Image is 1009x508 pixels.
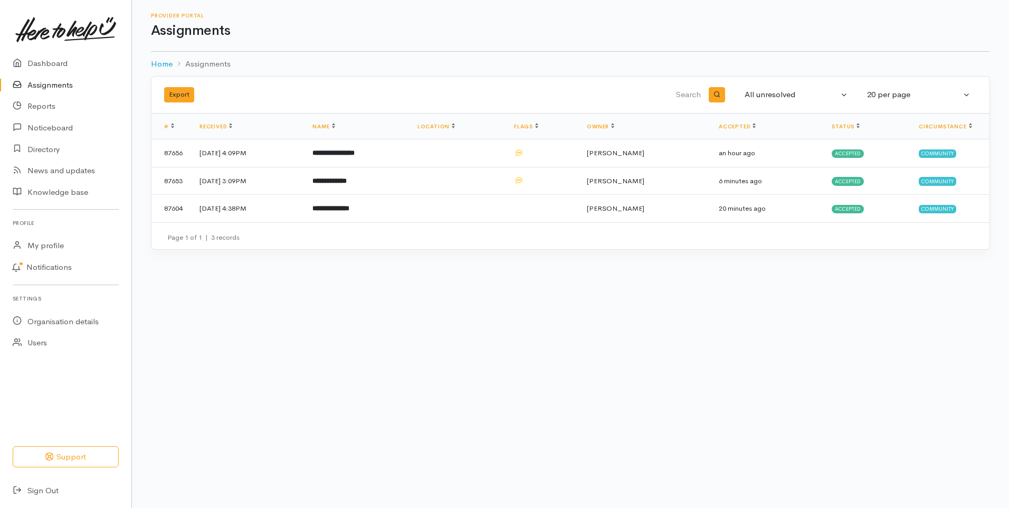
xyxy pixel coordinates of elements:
a: Accepted [719,123,756,130]
span: Accepted [832,149,864,158]
span: [PERSON_NAME] [587,148,644,157]
span: Accepted [832,177,864,185]
nav: breadcrumb [151,52,990,77]
td: [DATE] 3:09PM [191,167,304,195]
time: an hour ago [719,148,755,157]
span: Community [919,149,956,158]
a: Flags [514,123,538,130]
h6: Provider Portal [151,13,990,18]
span: Accepted [832,205,864,213]
button: Support [13,446,119,468]
a: Name [312,123,335,130]
div: All unresolved [745,89,839,101]
td: [DATE] 4:09PM [191,139,304,167]
button: 20 per page [861,84,977,105]
input: Search [451,82,703,108]
div: 20 per page [867,89,961,101]
button: Export [164,87,194,102]
a: Location [417,123,455,130]
a: Home [151,58,173,70]
small: Page 1 of 1 3 records [167,233,240,242]
a: Received [199,123,232,130]
li: Assignments [173,58,231,70]
span: Community [919,177,956,185]
h6: Settings [13,291,119,306]
time: 6 minutes ago [719,176,762,185]
td: 87604 [151,195,191,222]
td: [DATE] 4:38PM [191,195,304,222]
h1: Assignments [151,23,990,39]
time: 20 minutes ago [719,204,766,213]
td: 87653 [151,167,191,195]
span: Community [919,205,956,213]
span: | [205,233,208,242]
a: Status [832,123,860,130]
a: # [164,123,174,130]
h6: Profile [13,216,119,230]
span: [PERSON_NAME] [587,204,644,213]
button: All unresolved [738,84,854,105]
a: Circumstance [919,123,972,130]
a: Owner [587,123,614,130]
span: [PERSON_NAME] [587,176,644,185]
td: 87656 [151,139,191,167]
